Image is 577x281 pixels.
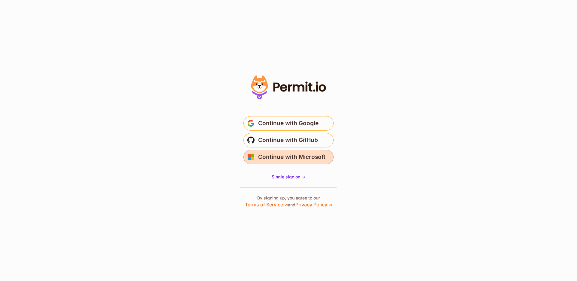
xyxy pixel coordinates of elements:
[258,135,318,145] span: Continue with GitHub
[245,195,332,208] p: By signing up, you agree to our and
[245,202,288,208] a: Terms of Service ↗
[258,119,319,128] span: Continue with Google
[272,174,305,180] a: Single sign on ->
[243,116,334,131] button: Continue with Google
[272,174,305,179] span: Single sign on ->
[295,202,332,208] a: Privacy Policy ↗
[243,133,334,147] button: Continue with GitHub
[258,152,325,162] span: Continue with Microsoft
[243,150,334,164] button: Continue with Microsoft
